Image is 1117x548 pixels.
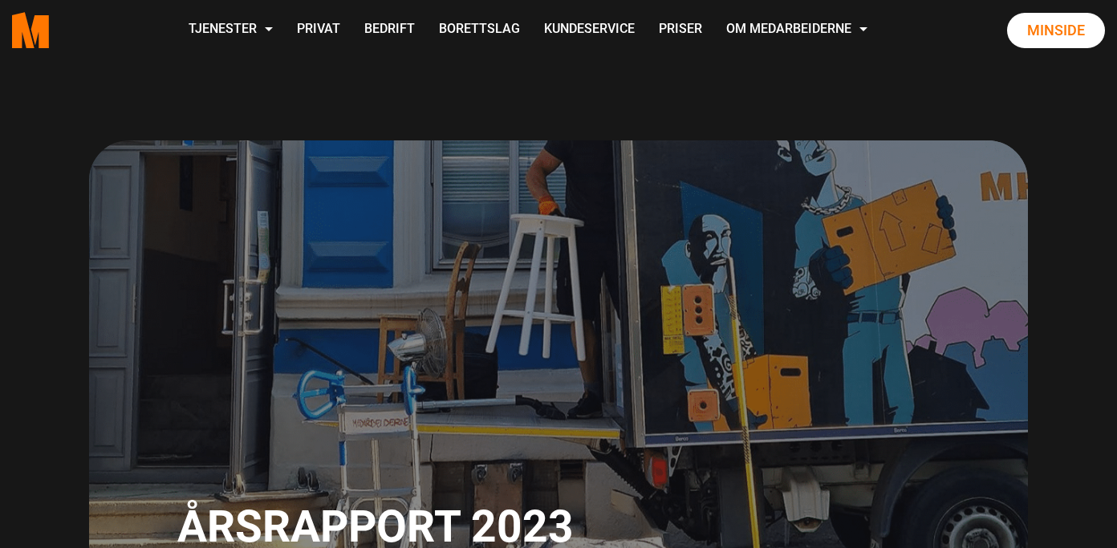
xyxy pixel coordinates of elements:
a: Bedrift [352,2,427,59]
a: Om Medarbeiderne [714,2,879,59]
a: Minside [1007,13,1105,48]
a: Privat [285,2,352,59]
a: Borettslag [427,2,532,59]
a: Tjenester [177,2,285,59]
a: Kundeservice [532,2,647,59]
a: Priser [647,2,714,59]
